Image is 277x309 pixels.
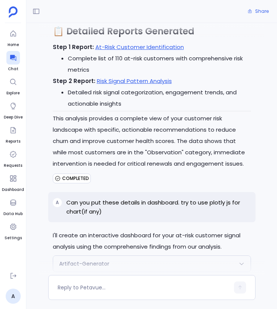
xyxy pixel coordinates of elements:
span: Explore [6,90,20,96]
span: Reports [6,138,20,145]
a: Explore [6,75,20,96]
p: I'll create an interactive dashboard for your at-risk customer signal analysis using the comprehe... [53,230,251,252]
span: Deep Dive [4,114,23,120]
a: At-Risk Customer Identification [95,43,184,51]
a: Settings [5,220,22,241]
span: Requests [4,163,22,169]
span: A [56,200,59,206]
li: Detailed risk signal categorization, engagement trends, and actionable insights [68,87,251,109]
a: Chat [6,51,20,72]
a: Data Hub [3,196,23,217]
li: Complete list of 110 at-risk customers with comprehensive risk metrics [68,53,251,75]
a: Risk Signal Pattern Analysis [97,77,172,85]
a: Home [6,27,20,48]
a: Requests [4,148,22,169]
button: Share [243,6,273,17]
p: Can you put these details in dashboard. try to use plotly js for chart(if any) [66,198,251,216]
a: Reports [6,123,20,145]
span: Dashboard [2,187,24,193]
span: Data Hub [3,211,23,217]
span: Share [255,8,269,14]
strong: Step 2 Report: [53,77,95,85]
a: Deep Dive [4,99,23,120]
a: Dashboard [2,172,24,193]
p: This analysis provides a complete view of your customer risk landscape with specific, actionable ... [53,113,251,169]
a: A [6,289,21,304]
img: petavue logo [9,6,18,18]
span: Home [6,42,20,48]
span: Chat [6,66,20,72]
strong: Step 1 Report: [53,43,94,51]
span: COMPLETED [62,175,89,181]
span: Settings [5,235,22,241]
